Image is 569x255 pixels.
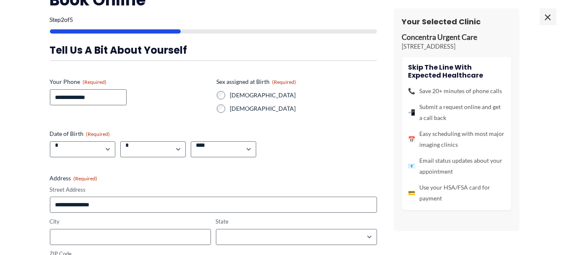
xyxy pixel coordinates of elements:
[402,33,511,42] p: Concentra Urgent Care
[86,131,110,137] span: (Required)
[230,91,377,99] label: [DEMOGRAPHIC_DATA]
[408,128,505,150] li: Easy scheduling with most major imaging clinics
[408,134,416,145] span: 📅
[273,79,296,85] span: (Required)
[50,130,110,138] legend: Date of Birth
[50,186,377,194] label: Street Address
[61,16,65,23] span: 2
[408,101,505,123] li: Submit a request online and get a call back
[402,17,511,26] h3: Your Selected Clinic
[230,104,377,113] label: [DEMOGRAPHIC_DATA]
[408,155,505,177] li: Email status updates about your appointment
[540,8,556,25] span: ×
[408,161,416,172] span: 📧
[408,86,416,96] span: 📞
[408,86,505,96] li: Save 20+ minutes of phone calls
[408,187,416,198] span: 💳
[50,78,210,86] label: Your Phone
[50,218,211,226] label: City
[408,63,505,79] h4: Skip the line with Expected Healthcare
[408,107,416,118] span: 📲
[50,44,377,57] h3: Tell us a bit about yourself
[83,79,107,85] span: (Required)
[74,175,98,182] span: (Required)
[70,16,73,23] span: 5
[402,42,511,51] p: [STREET_ADDRESS]
[216,218,377,226] label: State
[50,17,377,23] p: Step of
[217,78,296,86] legend: Sex assigned at Birth
[50,174,98,182] legend: Address
[408,182,505,204] li: Use your HSA/FSA card for payment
